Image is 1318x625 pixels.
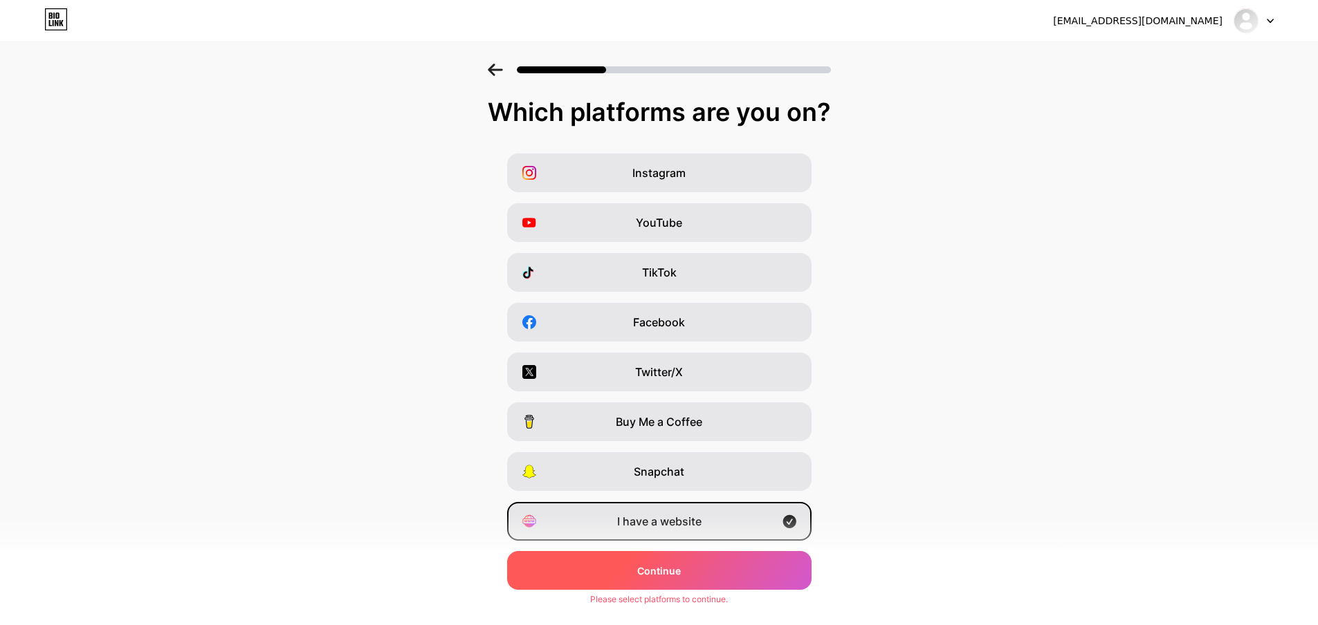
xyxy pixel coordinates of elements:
span: Continue [637,563,681,578]
div: Which platforms are you on? [14,98,1304,126]
span: Facebook [633,314,685,330]
span: TikTok [642,264,677,281]
div: Please select platforms to continue. [590,593,728,606]
span: Snapchat [634,463,684,480]
div: [EMAIL_ADDRESS][DOMAIN_NAME] [1053,14,1223,28]
span: Instagram [632,165,686,181]
span: YouTube [636,214,682,231]
span: I have a website [617,513,702,530]
span: Twitter/X [635,364,683,380]
img: xwrx2xwr [1233,8,1259,34]
span: Buy Me a Coffee [616,413,702,430]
